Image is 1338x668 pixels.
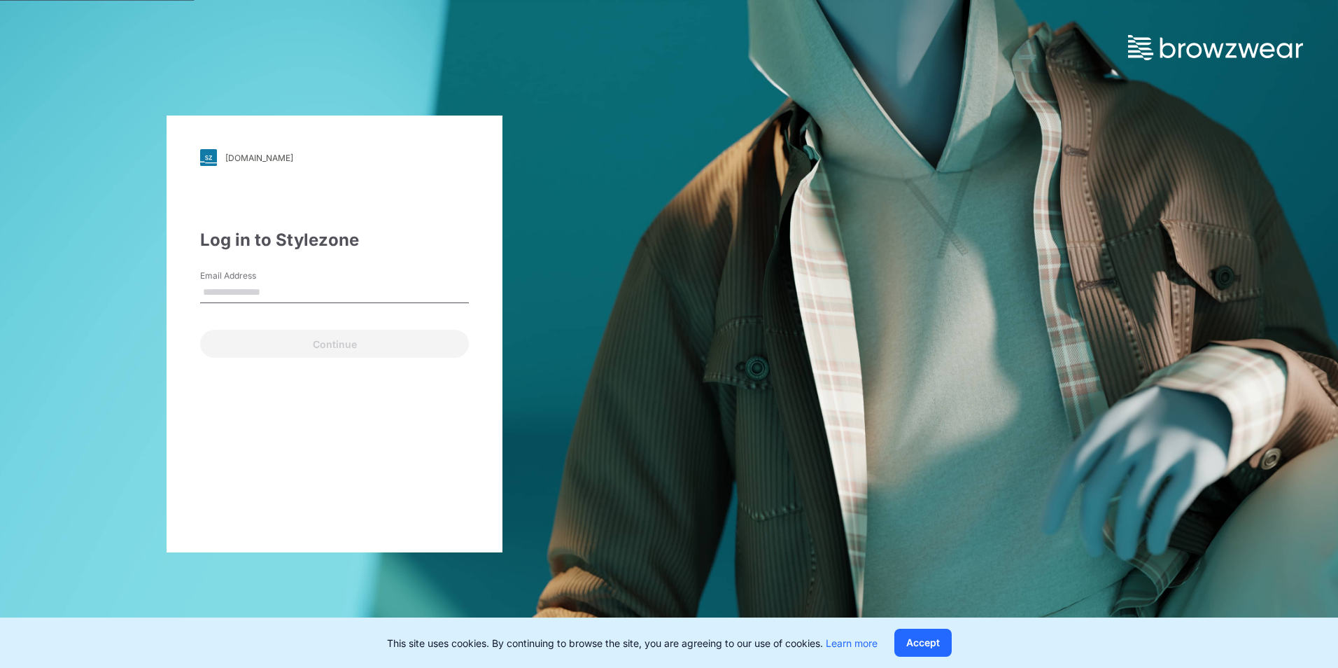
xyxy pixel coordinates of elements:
p: This site uses cookies. By continuing to browse the site, you are agreeing to our use of cookies. [387,636,878,650]
img: browzwear-logo.73288ffb.svg [1128,35,1303,60]
label: Email Address [200,270,298,282]
a: Learn more [826,637,878,649]
img: svg+xml;base64,PHN2ZyB3aWR0aD0iMjgiIGhlaWdodD0iMjgiIHZpZXdCb3g9IjAgMCAyOCAyOCIgZmlsbD0ibm9uZSIgeG... [200,149,217,166]
div: Log in to Stylezone [200,228,469,253]
div: [DOMAIN_NAME] [225,153,293,163]
button: Accept [894,629,952,657]
a: [DOMAIN_NAME] [200,149,469,166]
